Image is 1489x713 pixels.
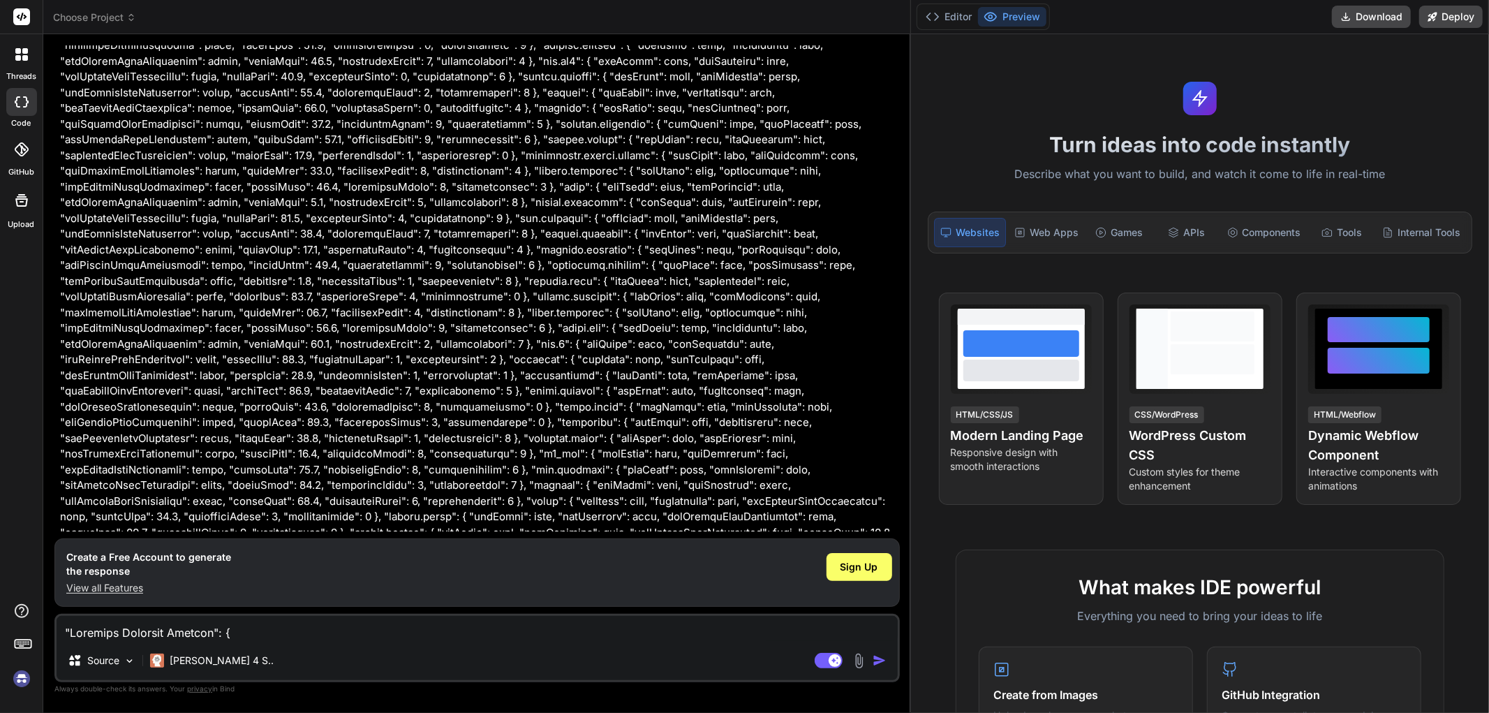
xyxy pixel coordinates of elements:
[840,560,878,574] span: Sign Up
[919,166,1481,184] p: Describe what you want to build, and watch it come to life in real-time
[10,667,34,691] img: signin
[951,406,1019,423] div: HTML/CSS/JS
[920,7,978,27] button: Editor
[1308,406,1381,423] div: HTML/Webflow
[1308,465,1449,493] p: Interactive components with animations
[979,573,1421,602] h2: What makes IDE powerful
[934,218,1006,247] div: Websites
[951,426,1092,446] h4: Modern Landing Page
[951,446,1092,473] p: Responsive design with smooth interactions
[1129,465,1271,493] p: Custom styles for theme enhancement
[1222,218,1307,247] div: Components
[53,10,136,24] span: Choose Project
[919,132,1481,157] h1: Turn ideas into code instantly
[979,608,1421,624] p: Everything you need to bring your ideas to life
[12,117,31,129] label: code
[66,581,231,595] p: View all Features
[1332,6,1411,28] button: Download
[1377,218,1466,247] div: Internal Tools
[124,655,135,667] img: Pick Models
[1310,218,1374,247] div: Tools
[1129,426,1271,465] h4: WordPress Custom CSS
[150,654,164,668] img: Claude 4 Sonnet
[187,684,212,693] span: privacy
[851,653,867,669] img: attachment
[1419,6,1483,28] button: Deploy
[873,654,887,668] img: icon
[1308,426,1449,465] h4: Dynamic Webflow Component
[978,7,1046,27] button: Preview
[54,682,900,696] p: Always double-check its answers. Your in Bind
[6,71,36,82] label: threads
[8,219,35,230] label: Upload
[1009,218,1084,247] div: Web Apps
[1222,686,1407,703] h4: GitHub Integration
[1129,406,1204,423] div: CSS/WordPress
[993,686,1178,703] h4: Create from Images
[1154,218,1218,247] div: APIs
[170,654,274,668] p: [PERSON_NAME] 4 S..
[1087,218,1151,247] div: Games
[8,166,34,178] label: GitHub
[87,654,119,668] p: Source
[66,550,231,578] h1: Create a Free Account to generate the response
